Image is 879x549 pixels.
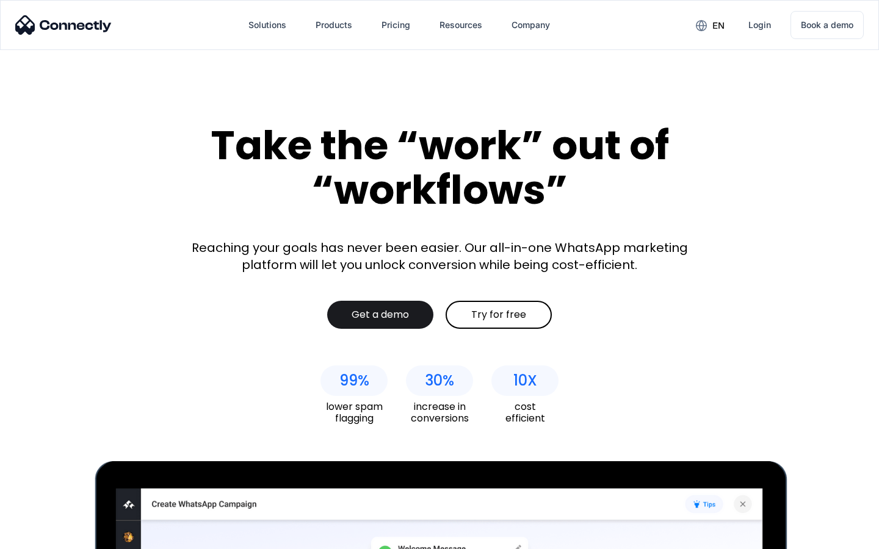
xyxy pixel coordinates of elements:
[406,401,473,424] div: increase in conversions
[15,15,112,35] img: Connectly Logo
[712,17,725,34] div: en
[320,401,388,424] div: lower spam flagging
[790,11,864,39] a: Book a demo
[372,10,420,40] a: Pricing
[183,239,696,273] div: Reaching your goals has never been easier. Our all-in-one WhatsApp marketing platform will let yo...
[425,372,454,389] div: 30%
[339,372,369,389] div: 99%
[248,16,286,34] div: Solutions
[739,10,781,40] a: Login
[165,123,714,212] div: Take the “work” out of “workflows”
[316,16,352,34] div: Products
[471,309,526,321] div: Try for free
[748,16,771,34] div: Login
[513,372,537,389] div: 10X
[382,16,410,34] div: Pricing
[352,309,409,321] div: Get a demo
[512,16,550,34] div: Company
[491,401,559,424] div: cost efficient
[440,16,482,34] div: Resources
[446,301,552,329] a: Try for free
[327,301,433,329] a: Get a demo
